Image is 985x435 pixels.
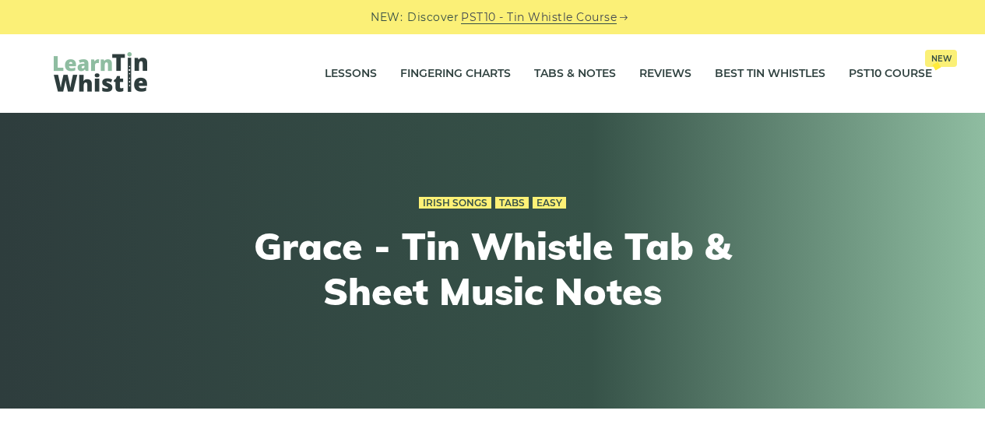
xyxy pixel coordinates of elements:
[533,197,566,209] a: Easy
[534,54,616,93] a: Tabs & Notes
[639,54,691,93] a: Reviews
[206,224,779,314] h1: Grace - Tin Whistle Tab & Sheet Music Notes
[419,197,491,209] a: Irish Songs
[325,54,377,93] a: Lessons
[715,54,825,93] a: Best Tin Whistles
[400,54,511,93] a: Fingering Charts
[925,50,957,67] span: New
[849,54,932,93] a: PST10 CourseNew
[495,197,529,209] a: Tabs
[54,52,147,92] img: LearnTinWhistle.com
